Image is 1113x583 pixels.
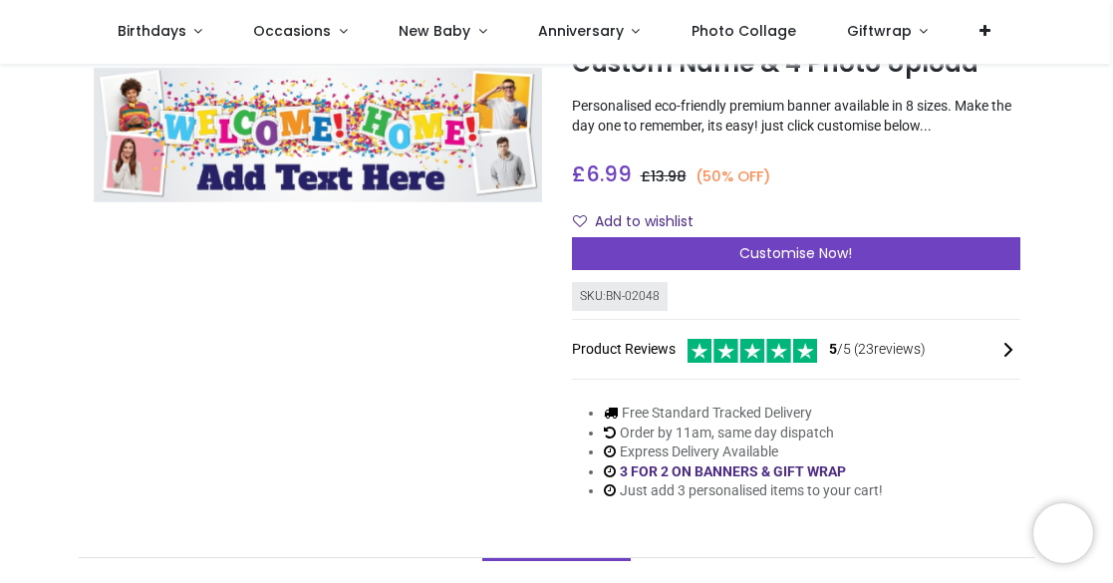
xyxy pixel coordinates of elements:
span: Occasions [253,21,331,41]
i: Add to wishlist [573,214,587,228]
img: Personalised Welcome Home Banner - Party Celebration - Custom Name & 4 Photo Upload [94,69,542,203]
p: Personalised eco-friendly premium banner available in 8 sizes. Make the day one to remember, its ... [572,97,1020,136]
span: /5 ( 23 reviews) [829,340,926,360]
span: Birthdays [118,21,186,41]
span: Giftwrap [847,21,912,41]
span: £ [572,159,632,188]
span: 5 [829,341,837,357]
div: Product Reviews [572,336,1020,363]
span: Photo Collage [692,21,796,41]
button: Add to wishlistAdd to wishlist [572,205,710,239]
span: New Baby [399,21,470,41]
div: SKU: BN-02048 [572,282,668,311]
li: Order by 11am, same day dispatch [604,424,883,443]
span: Customise Now! [739,243,852,263]
iframe: Brevo live chat [1033,503,1093,563]
small: (50% OFF) [696,166,771,187]
li: Express Delivery Available [604,442,883,462]
span: 13.98 [651,166,687,186]
li: Free Standard Tracked Delivery [604,404,883,424]
li: Just add 3 personalised items to your cart! [604,481,883,501]
span: 6.99 [586,159,632,188]
a: 3 FOR 2 ON BANNERS & GIFT WRAP [620,463,846,479]
span: £ [641,166,687,186]
span: Anniversary [538,21,624,41]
